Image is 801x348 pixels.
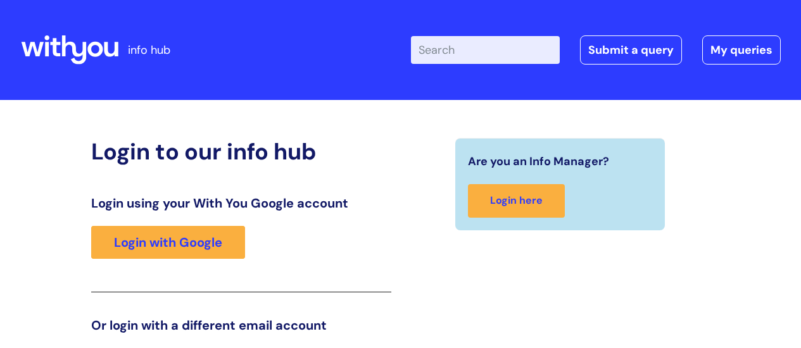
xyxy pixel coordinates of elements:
[91,318,391,333] h3: Or login with a different email account
[468,184,565,218] a: Login here
[91,226,245,259] a: Login with Google
[702,35,781,65] a: My queries
[411,36,560,64] input: Search
[468,151,609,171] span: Are you an Info Manager?
[91,138,391,165] h2: Login to our info hub
[128,40,170,60] p: info hub
[580,35,682,65] a: Submit a query
[91,196,391,211] h3: Login using your With You Google account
